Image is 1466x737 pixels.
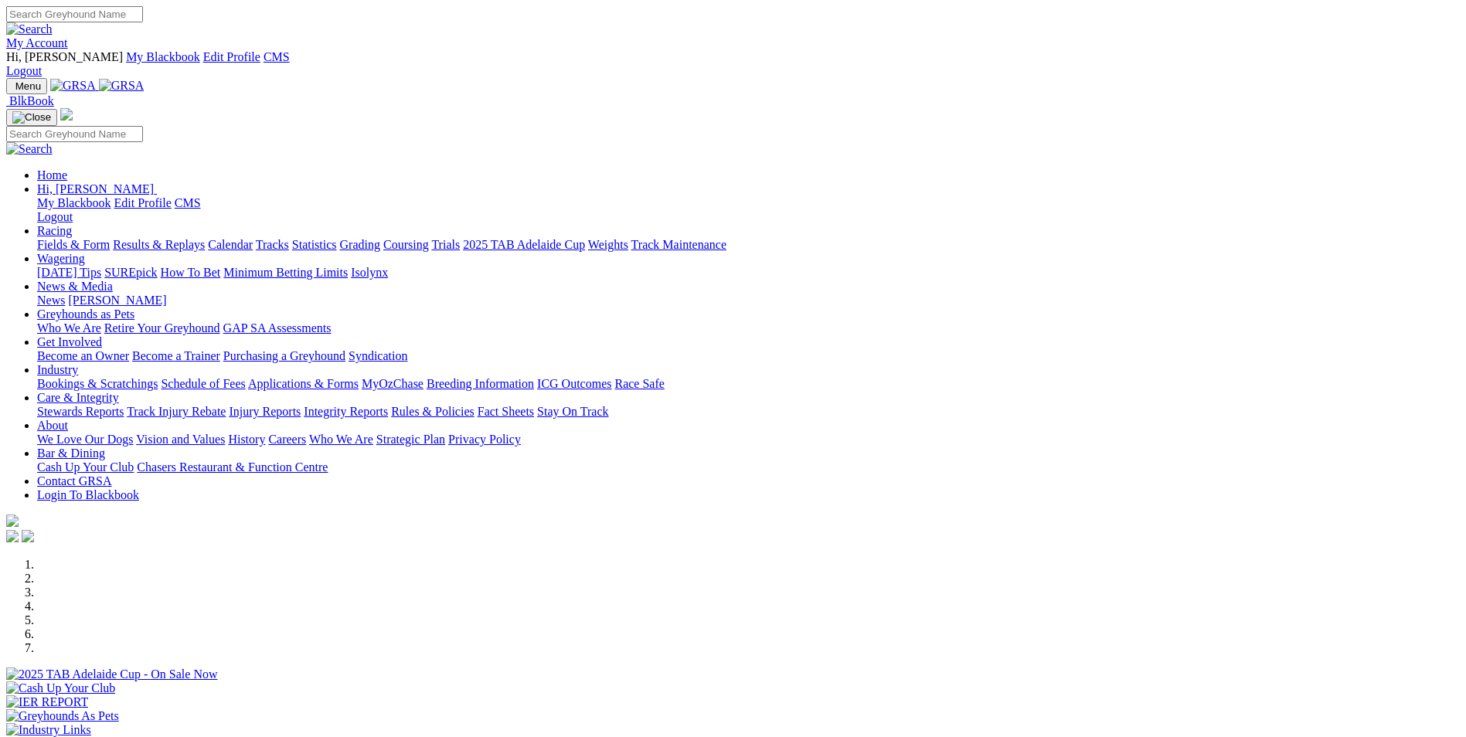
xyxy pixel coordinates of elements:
a: Syndication [349,349,407,362]
a: News [37,294,65,307]
div: Wagering [37,266,1460,280]
a: Weights [588,238,628,251]
a: Integrity Reports [304,405,388,418]
a: Grading [340,238,380,251]
a: News & Media [37,280,113,293]
img: Close [12,111,51,124]
img: Greyhounds As Pets [6,709,119,723]
a: Industry [37,363,78,376]
a: Retire Your Greyhound [104,321,220,335]
a: Rules & Policies [391,405,474,418]
div: News & Media [37,294,1460,307]
a: We Love Our Dogs [37,433,133,446]
a: Purchasing a Greyhound [223,349,345,362]
a: My Blackbook [37,196,111,209]
a: Become an Owner [37,349,129,362]
a: BlkBook [6,94,54,107]
a: Fact Sheets [478,405,534,418]
a: Statistics [292,238,337,251]
a: ICG Outcomes [537,377,611,390]
a: MyOzChase [362,377,423,390]
a: Strategic Plan [376,433,445,446]
div: My Account [6,50,1460,78]
img: facebook.svg [6,530,19,542]
a: Privacy Policy [448,433,521,446]
a: Logout [6,64,42,77]
img: 2025 TAB Adelaide Cup - On Sale Now [6,667,218,681]
input: Search [6,6,143,22]
a: Careers [268,433,306,446]
a: Cash Up Your Club [37,460,134,474]
a: Schedule of Fees [161,377,245,390]
a: [DATE] Tips [37,266,101,279]
a: Chasers Restaurant & Function Centre [137,460,328,474]
button: Toggle navigation [6,78,47,94]
a: How To Bet [161,266,221,279]
img: GRSA [99,79,145,93]
a: Who We Are [309,433,373,446]
a: Track Maintenance [631,238,726,251]
a: GAP SA Assessments [223,321,332,335]
div: Bar & Dining [37,460,1460,474]
a: Calendar [208,238,253,251]
span: BlkBook [9,94,54,107]
img: logo-grsa-white.png [60,108,73,121]
a: Bar & Dining [37,447,105,460]
a: Fields & Form [37,238,110,251]
a: Become a Trainer [132,349,220,362]
a: Injury Reports [229,405,301,418]
span: Hi, [PERSON_NAME] [6,50,123,63]
a: Tracks [256,238,289,251]
div: Get Involved [37,349,1460,363]
a: Hi, [PERSON_NAME] [37,182,157,195]
a: Stewards Reports [37,405,124,418]
a: Bookings & Scratchings [37,377,158,390]
div: About [37,433,1460,447]
button: Toggle navigation [6,109,57,126]
img: twitter.svg [22,530,34,542]
a: Logout [37,210,73,223]
div: Racing [37,238,1460,252]
img: Industry Links [6,723,91,737]
input: Search [6,126,143,142]
a: Home [37,168,67,182]
a: Contact GRSA [37,474,111,487]
a: My Account [6,36,68,49]
a: Get Involved [37,335,102,348]
a: Vision and Values [136,433,225,446]
div: Hi, [PERSON_NAME] [37,196,1460,224]
a: [PERSON_NAME] [68,294,166,307]
a: Results & Replays [113,238,205,251]
a: Edit Profile [114,196,172,209]
a: 2025 TAB Adelaide Cup [463,238,585,251]
a: Greyhounds as Pets [37,307,134,321]
span: Hi, [PERSON_NAME] [37,182,154,195]
div: Care & Integrity [37,405,1460,419]
div: Greyhounds as Pets [37,321,1460,335]
a: SUREpick [104,266,157,279]
a: Trials [431,238,460,251]
a: CMS [264,50,290,63]
a: Isolynx [351,266,388,279]
a: My Blackbook [126,50,200,63]
a: Breeding Information [427,377,534,390]
a: Track Injury Rebate [127,405,226,418]
a: About [37,419,68,432]
a: Who We Are [37,321,101,335]
a: Applications & Forms [248,377,359,390]
img: logo-grsa-white.png [6,515,19,527]
a: Edit Profile [203,50,260,63]
a: Stay On Track [537,405,608,418]
a: Race Safe [614,377,664,390]
img: Search [6,142,53,156]
a: Login To Blackbook [37,488,139,501]
a: Coursing [383,238,429,251]
img: Cash Up Your Club [6,681,115,695]
img: IER REPORT [6,695,88,709]
img: Search [6,22,53,36]
a: CMS [175,196,201,209]
a: Wagering [37,252,85,265]
a: Racing [37,224,72,237]
a: History [228,433,265,446]
img: GRSA [50,79,96,93]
